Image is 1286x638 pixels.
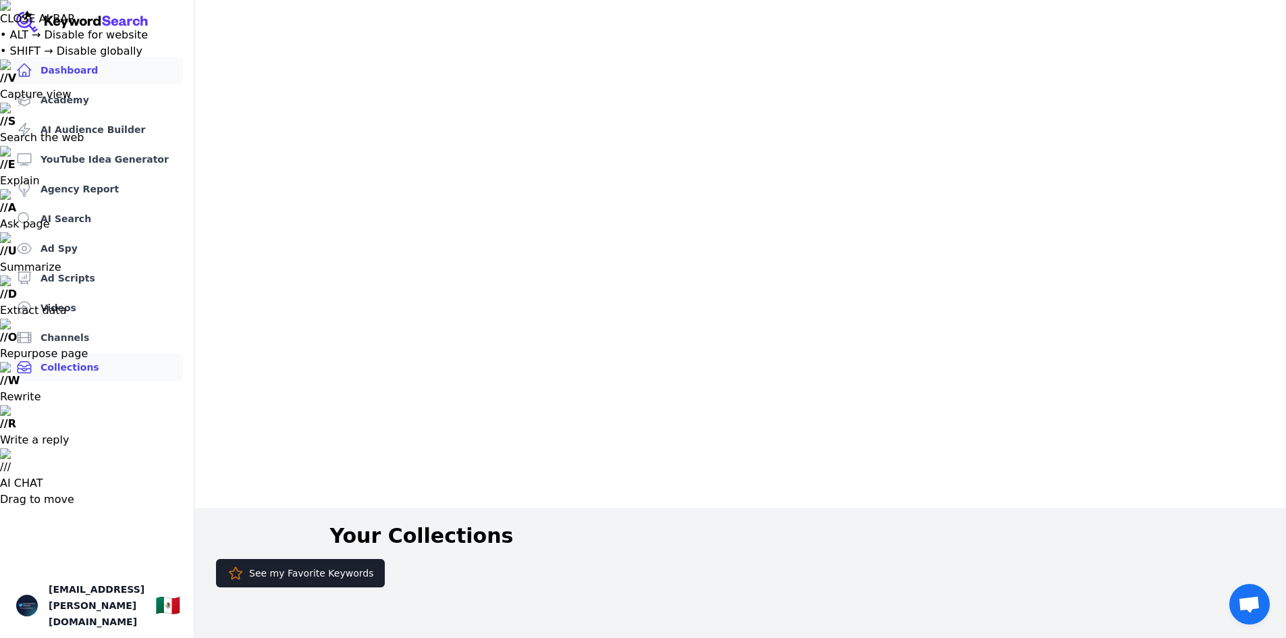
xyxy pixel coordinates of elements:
[16,595,38,616] button: Open user button
[216,559,385,587] button: See my Favorite Keywords
[1229,584,1270,624] a: Chat abierto
[49,581,144,630] span: [EMAIL_ADDRESS][PERSON_NAME][DOMAIN_NAME]
[16,595,38,616] img: Ricardo Canelòn
[330,524,514,548] h1: Your Collections
[155,592,180,619] button: 🇲🇽
[155,593,180,618] div: 🇲🇽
